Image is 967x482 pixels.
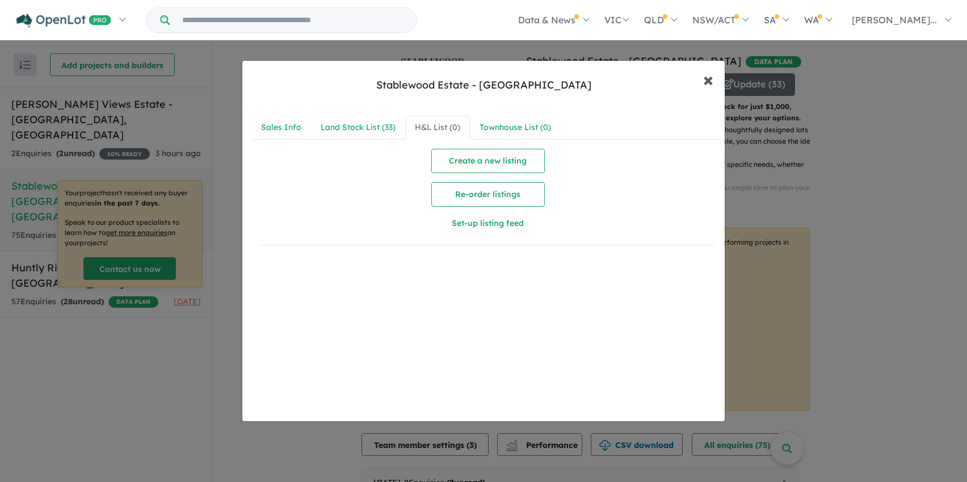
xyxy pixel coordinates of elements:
[852,14,937,26] span: [PERSON_NAME]...
[172,8,414,32] input: Try estate name, suburb, builder or developer
[431,149,545,173] button: Create a new listing
[703,67,713,91] span: ×
[431,182,545,207] button: Re-order listings
[321,121,396,135] div: Land Stock List ( 33 )
[261,121,301,135] div: Sales Info
[374,211,602,236] button: Set-up listing feed
[415,121,460,135] div: H&L List ( 0 )
[480,121,551,135] div: Townhouse List ( 0 )
[16,14,111,28] img: Openlot PRO Logo White
[376,78,591,93] div: Stablewood Estate - [GEOGRAPHIC_DATA]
